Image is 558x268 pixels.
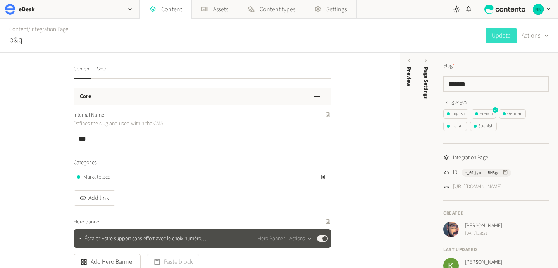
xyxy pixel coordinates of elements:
[443,222,459,237] img: Josh Angell
[465,222,502,230] span: [PERSON_NAME]
[499,109,526,119] button: German
[522,28,549,43] button: Actions
[453,154,488,162] span: Integration Page
[289,234,312,243] button: Actions
[9,34,22,46] h2: b&q
[405,67,413,86] div: Preview
[74,65,91,79] button: Content
[84,235,206,243] span: Éscalez votre support sans effort avec le choix numéro 1 de B&Q à propos d’aide…
[453,168,458,177] span: ID:
[74,190,115,206] button: Add link
[462,169,511,177] button: c_01jym...BH5gq
[447,110,465,117] div: English
[453,183,502,191] a: [URL][DOMAIN_NAME]
[447,123,463,130] div: Italian
[443,246,549,253] h4: Last updated
[80,93,91,101] h3: Core
[474,123,493,130] div: Spanish
[83,173,110,181] span: Marketplace
[74,159,97,167] span: Categories
[422,67,430,99] span: Page Settings
[503,110,522,117] div: German
[465,230,502,237] span: [DATE] 23:31
[74,218,101,226] span: Hero banner
[260,5,295,14] span: Content types
[443,210,549,217] h4: Created
[97,65,106,79] button: SEO
[486,28,517,43] button: Update
[443,98,549,106] label: Languages
[9,25,28,33] a: Content
[30,25,68,33] a: Integration Page
[326,5,347,14] span: Settings
[74,111,104,119] span: Internal Name
[472,109,496,119] button: French
[258,235,285,243] span: Hero Banner
[475,110,493,117] div: French
[470,122,497,131] button: Spanish
[443,122,467,131] button: Italian
[5,4,15,15] img: eDesk
[28,25,30,33] span: /
[74,119,250,128] p: Defines the slug and used within the CMS
[443,109,468,119] button: English
[465,169,499,176] span: c_01jym...BH5gq
[533,4,544,15] img: Nikola Nikolov
[465,258,502,266] span: [PERSON_NAME]
[443,62,455,70] label: Slug
[19,5,35,14] h2: eDesk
